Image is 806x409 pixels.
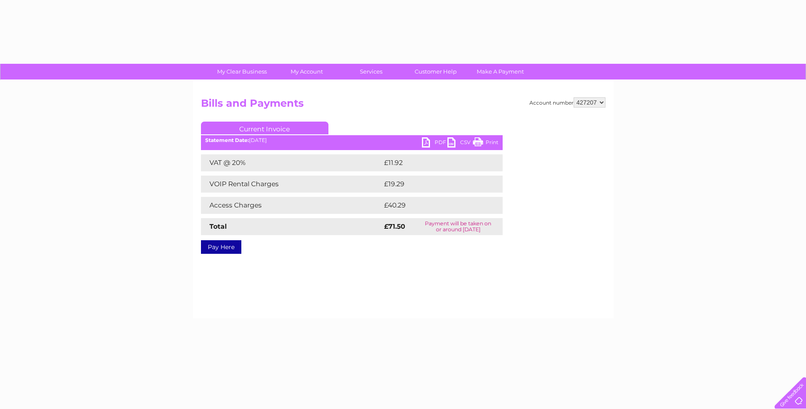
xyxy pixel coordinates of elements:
[414,218,503,235] td: Payment will be taken on or around [DATE]
[205,137,249,143] b: Statement Date:
[201,197,382,214] td: Access Charges
[382,154,484,171] td: £11.92
[201,137,503,143] div: [DATE]
[201,240,241,254] a: Pay Here
[465,64,535,80] a: Make A Payment
[384,222,405,230] strong: £71.50
[529,97,605,108] div: Account number
[207,64,277,80] a: My Clear Business
[201,154,382,171] td: VAT @ 20%
[401,64,471,80] a: Customer Help
[201,176,382,193] td: VOIP Rental Charges
[271,64,342,80] a: My Account
[447,137,473,150] a: CSV
[209,222,227,230] strong: Total
[201,97,605,114] h2: Bills and Payments
[201,122,328,134] a: Current Invoice
[473,137,498,150] a: Print
[382,197,486,214] td: £40.29
[336,64,406,80] a: Services
[422,137,447,150] a: PDF
[382,176,485,193] td: £19.29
